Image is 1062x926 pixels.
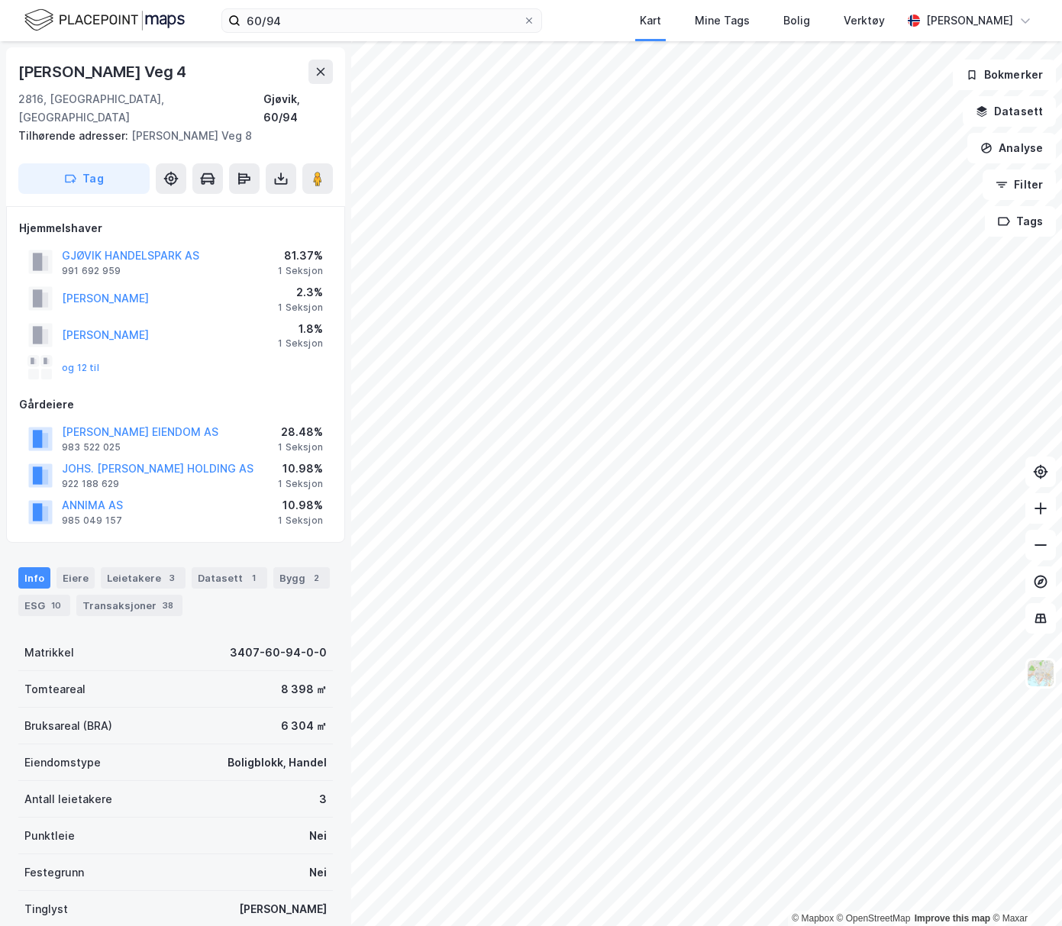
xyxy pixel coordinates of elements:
img: Z [1026,659,1055,688]
input: Søk på adresse, matrikkel, gårdeiere, leietakere eller personer [240,9,523,32]
div: 3 [164,570,179,586]
div: 1 Seksjon [278,302,323,314]
div: Info [18,567,50,589]
div: Eiere [56,567,95,589]
div: Festegrunn [24,863,84,882]
div: Transaksjoner [76,595,182,616]
div: Kart [640,11,661,30]
div: 1.8% [278,320,323,338]
button: Tag [18,163,150,194]
div: 10.98% [278,460,323,478]
div: 28.48% [278,423,323,441]
div: 1 Seksjon [278,515,323,527]
div: Bygg [273,567,330,589]
div: 1 [246,570,261,586]
div: Mine Tags [695,11,750,30]
div: 1 Seksjon [278,337,323,350]
div: [PERSON_NAME] Veg 8 [18,127,321,145]
div: 922 188 629 [62,478,119,490]
div: Gårdeiere [19,395,332,414]
div: Bolig [783,11,810,30]
div: Tinglyst [24,900,68,918]
button: Filter [983,169,1056,200]
div: 3 [319,790,327,808]
div: Antall leietakere [24,790,112,808]
div: 2816, [GEOGRAPHIC_DATA], [GEOGRAPHIC_DATA] [18,90,263,127]
div: Leietakere [101,567,186,589]
div: 6 304 ㎡ [281,717,327,735]
div: Verktøy [844,11,885,30]
button: Tags [985,206,1056,237]
div: Gjøvik, 60/94 [263,90,333,127]
button: Datasett [963,96,1056,127]
div: Hjemmelshaver [19,219,332,237]
div: Nei [309,863,327,882]
div: 2.3% [278,283,323,302]
div: Nei [309,827,327,845]
div: Punktleie [24,827,75,845]
div: 10 [48,598,64,613]
img: logo.f888ab2527a4732fd821a326f86c7f29.svg [24,7,185,34]
a: Mapbox [792,913,834,924]
div: Eiendomstype [24,753,101,772]
span: Tilhørende adresser: [18,129,131,142]
div: 991 692 959 [62,265,121,277]
div: 983 522 025 [62,441,121,453]
div: [PERSON_NAME] [926,11,1013,30]
div: [PERSON_NAME] Veg 4 [18,60,189,84]
div: 985 049 157 [62,515,122,527]
div: 8 398 ㎡ [281,680,327,699]
div: 1 Seksjon [278,478,323,490]
div: 1 Seksjon [278,265,323,277]
div: ESG [18,595,70,616]
div: 10.98% [278,496,323,515]
div: 81.37% [278,247,323,265]
div: 38 [160,598,176,613]
button: Bokmerker [953,60,1056,90]
a: OpenStreetMap [837,913,911,924]
div: 1 Seksjon [278,441,323,453]
div: Matrikkel [24,644,74,662]
div: 2 [308,570,324,586]
button: Analyse [967,133,1056,163]
a: Improve this map [915,913,990,924]
div: Bruksareal (BRA) [24,717,112,735]
div: Boligblokk, Handel [228,753,327,772]
div: Tomteareal [24,680,86,699]
iframe: Chat Widget [986,853,1062,926]
div: [PERSON_NAME] [239,900,327,918]
div: Datasett [192,567,267,589]
div: 3407-60-94-0-0 [230,644,327,662]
